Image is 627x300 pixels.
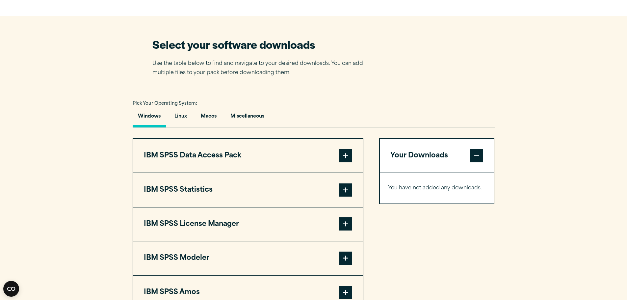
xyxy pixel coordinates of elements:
[196,109,222,127] button: Macos
[133,109,166,127] button: Windows
[133,173,363,207] button: IBM SPSS Statistics
[225,109,270,127] button: Miscellaneous
[388,183,486,193] p: You have not added any downloads.
[133,241,363,275] button: IBM SPSS Modeler
[133,101,197,106] span: Pick Your Operating System:
[380,139,494,173] button: Your Downloads
[169,109,192,127] button: Linux
[133,139,363,173] button: IBM SPSS Data Access Pack
[133,207,363,241] button: IBM SPSS License Manager
[380,173,494,204] div: Your Downloads
[152,59,373,78] p: Use the table below to find and navigate to your desired downloads. You can add multiple files to...
[3,281,19,297] button: Open CMP widget
[152,37,373,52] h2: Select your software downloads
